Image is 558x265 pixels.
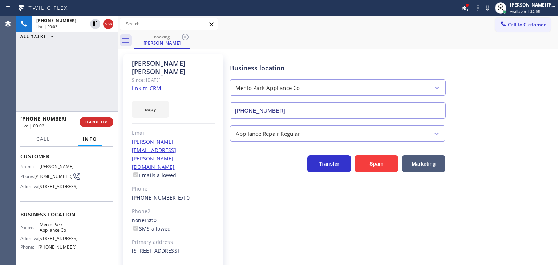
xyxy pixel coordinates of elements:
label: Emails allowed [132,172,177,179]
div: [PERSON_NAME] [PERSON_NAME] [132,59,215,76]
span: Ext: 0 [145,217,157,224]
button: Marketing [402,155,445,172]
div: booking [134,34,189,40]
span: Name: [20,164,40,169]
div: Since: [DATE] [132,76,215,84]
span: Ext: 0 [178,194,190,201]
label: SMS allowed [132,225,171,232]
div: Business location [230,63,445,73]
span: [PHONE_NUMBER] [36,17,76,24]
span: Available | 22:05 [510,9,540,14]
a: [PERSON_NAME][EMAIL_ADDRESS][PERSON_NAME][DOMAIN_NAME] [132,138,176,170]
button: Hold Customer [90,19,100,29]
span: [PHONE_NUMBER] [20,115,66,122]
div: Email [132,129,215,137]
button: Mute [482,3,493,13]
button: Transfer [307,155,351,172]
div: [PERSON_NAME] [PERSON_NAME] [510,2,556,8]
span: Customer [20,153,113,160]
span: HANG UP [85,119,108,125]
a: [PHONE_NUMBER] [132,194,178,201]
span: Info [82,136,97,142]
span: Business location [20,211,113,218]
span: Menlo Park Appliance Co [40,222,76,233]
div: [STREET_ADDRESS] [132,247,215,255]
button: Call to Customer [495,18,551,32]
div: Phone [132,185,215,193]
button: copy [132,101,169,118]
button: Info [78,132,102,146]
div: Patrick Corman [134,32,189,48]
button: ALL TASKS [16,32,61,41]
span: [STREET_ADDRESS] [38,184,78,189]
span: [PHONE_NUMBER] [34,174,72,179]
span: ALL TASKS [20,34,46,39]
button: HANG UP [80,117,113,127]
button: Hang up [103,19,113,29]
span: [STREET_ADDRESS] [38,236,78,241]
div: Primary address [132,238,215,246]
button: Call [32,132,54,146]
span: Address: [20,184,38,189]
div: Menlo Park Appliance Co [235,84,300,92]
span: Address: [20,236,38,241]
span: Live | 00:02 [36,24,57,29]
div: none [132,216,215,233]
span: Call to Customer [508,21,546,28]
span: Name: [20,224,40,230]
div: Phone2 [132,207,215,216]
a: link to CRM [132,85,161,92]
span: Phone: [20,174,34,179]
span: [PHONE_NUMBER] [38,244,76,250]
span: [PERSON_NAME] [40,164,76,169]
span: Phone: [20,244,38,250]
input: Emails allowed [133,172,138,177]
div: [PERSON_NAME] [134,40,189,46]
input: SMS allowed [133,226,138,231]
span: Live | 00:02 [20,123,44,129]
input: Phone Number [230,102,446,119]
input: Search [120,18,218,30]
div: Appliance Repair Regular [236,129,300,138]
button: Spam [355,155,398,172]
span: Call [36,136,50,142]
